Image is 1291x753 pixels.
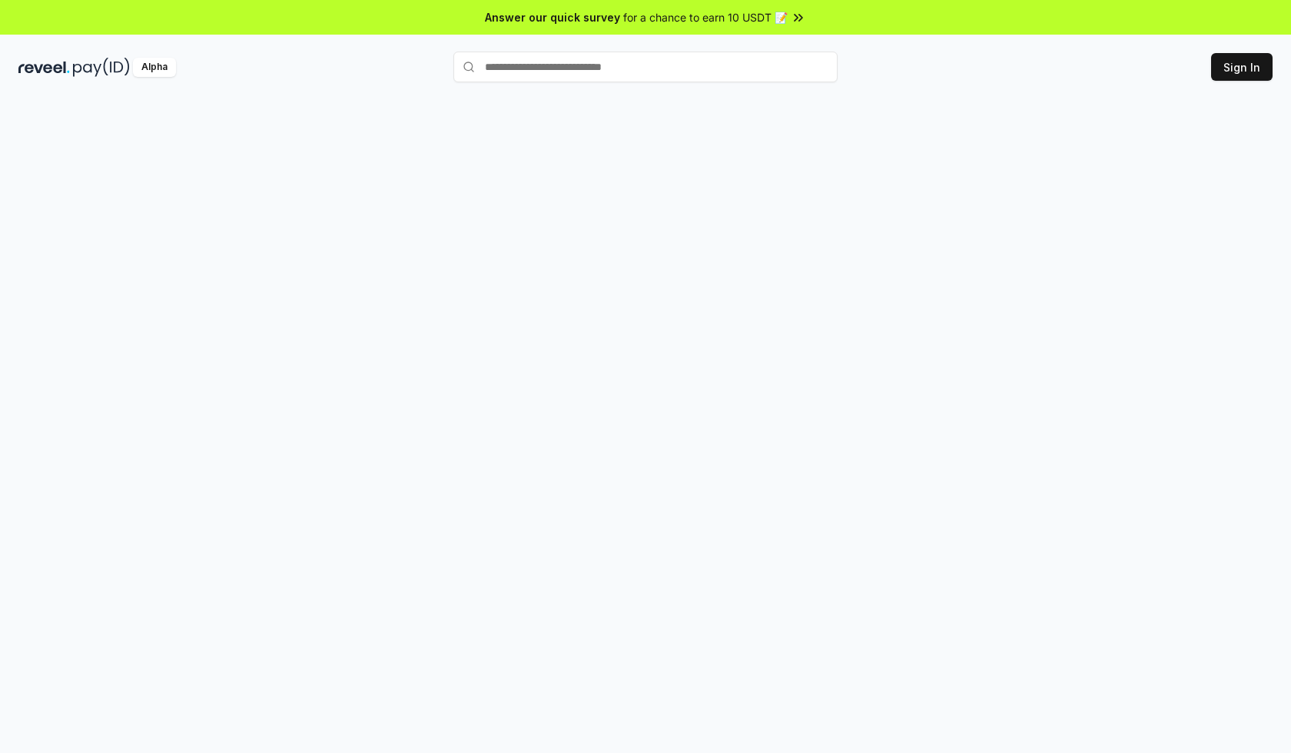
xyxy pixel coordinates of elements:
[73,58,130,77] img: pay_id
[623,9,788,25] span: for a chance to earn 10 USDT 📝
[133,58,176,77] div: Alpha
[485,9,620,25] span: Answer our quick survey
[18,58,70,77] img: reveel_dark
[1211,53,1273,81] button: Sign In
